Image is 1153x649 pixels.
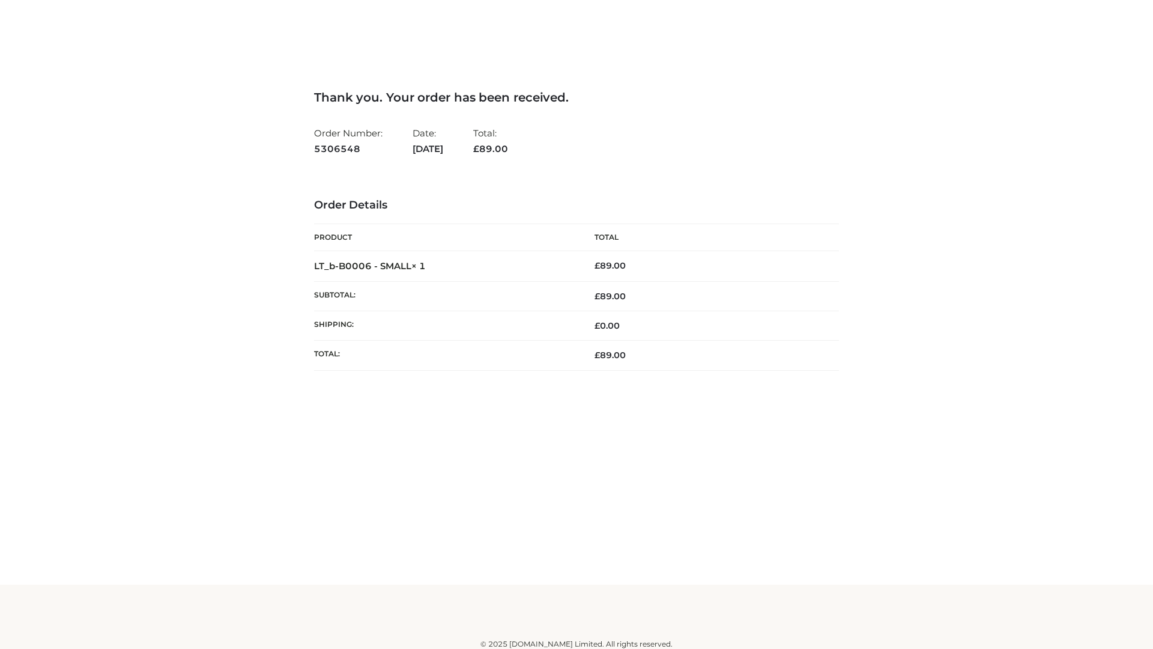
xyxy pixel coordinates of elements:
[595,350,626,361] span: 89.00
[411,260,426,272] strong: × 1
[473,143,508,154] span: 89.00
[314,123,383,159] li: Order Number:
[576,224,839,251] th: Total
[314,341,576,370] th: Total:
[314,141,383,157] strong: 5306548
[595,260,626,271] bdi: 89.00
[595,291,600,302] span: £
[413,123,443,159] li: Date:
[314,281,576,311] th: Subtotal:
[473,143,479,154] span: £
[473,123,508,159] li: Total:
[595,320,620,331] bdi: 0.00
[595,291,626,302] span: 89.00
[314,224,576,251] th: Product
[595,260,600,271] span: £
[595,320,600,331] span: £
[595,350,600,361] span: £
[314,199,839,212] h3: Order Details
[314,90,839,105] h3: Thank you. Your order has been received.
[314,260,426,272] strong: LT_b-B0006 - SMALL
[314,311,576,341] th: Shipping:
[413,141,443,157] strong: [DATE]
